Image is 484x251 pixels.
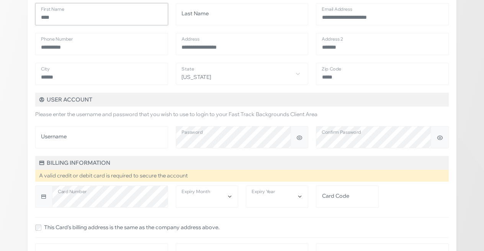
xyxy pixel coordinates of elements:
p: Please enter the username and password that you wish to use to login to your Fast Track Backgroun... [35,110,449,118]
span: New York [176,63,308,84]
h5: Billing Information [35,156,449,170]
span: New York [176,63,309,85]
h5: User Account [35,93,449,107]
label: This Card's billing address is the same as the company address above. [44,223,219,231]
div: A valid credit or debit card is required to secure the account [35,170,449,182]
